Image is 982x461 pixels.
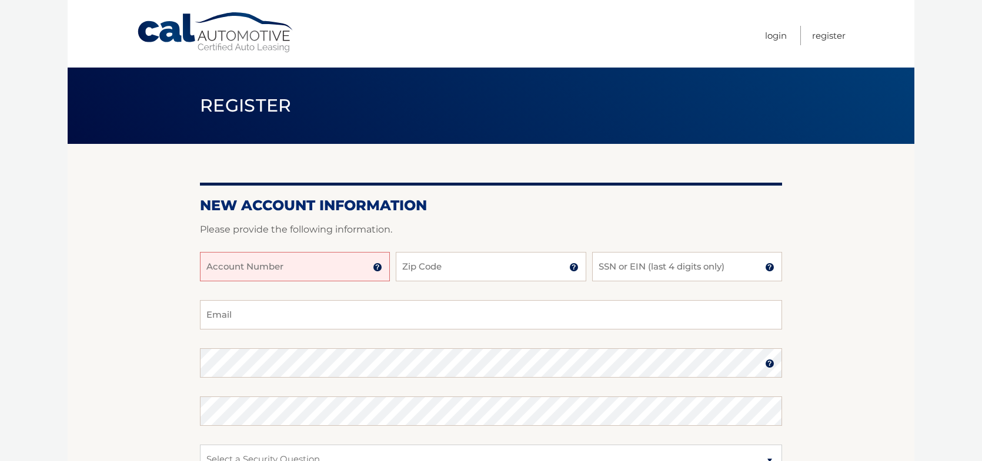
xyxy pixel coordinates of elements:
img: tooltip.svg [765,359,774,368]
h2: New Account Information [200,197,782,214]
a: Login [765,26,787,45]
a: Register [812,26,846,45]
input: SSN or EIN (last 4 digits only) [592,252,782,281]
img: tooltip.svg [765,263,774,272]
a: Cal Automotive [136,12,295,53]
input: Zip Code [396,252,586,281]
img: tooltip.svg [569,263,579,272]
p: Please provide the following information. [200,221,782,238]
img: tooltip.svg [373,263,382,272]
input: Account Number [200,252,390,281]
span: Register [200,95,292,116]
input: Email [200,300,782,329]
